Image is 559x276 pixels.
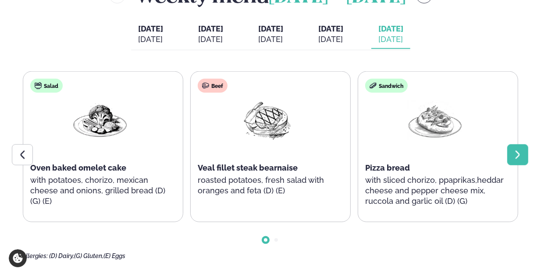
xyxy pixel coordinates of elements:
[198,34,223,45] div: [DATE]
[198,24,223,33] span: [DATE]
[378,34,403,45] div: [DATE]
[30,175,170,206] p: with potatoes, chorizo, mexican cheese and onions, grilled bread (D) (G) (E)
[35,82,42,89] img: salad.svg
[371,20,410,49] button: [DATE] [DATE]
[131,20,170,49] button: [DATE] [DATE]
[378,24,403,33] span: [DATE]
[264,238,267,242] span: Go to slide 1
[258,34,283,45] div: [DATE]
[365,79,408,93] div: Sandwich
[318,24,343,33] span: [DATE]
[274,238,278,242] span: Go to slide 2
[72,100,128,140] img: Vegan.png
[9,249,27,267] a: Cookie settings
[202,82,209,89] img: beef.svg
[49,252,74,259] span: (D) Dairy,
[30,163,126,172] span: Oven baked omelet cake
[30,79,63,93] div: Salad
[407,100,463,140] img: Pizza-Bread.png
[370,82,377,89] img: sandwich-new-16px.svg
[138,34,163,45] div: [DATE]
[74,252,103,259] span: (G) Gluten,
[311,20,350,49] button: [DATE] [DATE]
[22,252,48,259] span: Allergies:
[258,24,283,33] span: [DATE]
[138,24,163,34] span: [DATE]
[251,20,290,49] button: [DATE] [DATE]
[198,175,337,196] p: roasted potatoes, fresh salad with oranges and feta (D) (E)
[365,175,505,206] p: with sliced chorizo, ppaprikas,heddar cheese and pepper cheese mix, ruccola and garlic oil (D) (G)
[191,20,230,49] button: [DATE] [DATE]
[318,34,343,45] div: [DATE]
[239,100,296,140] img: Beef-Meat.png
[103,252,125,259] span: (E) Eggs
[198,79,228,93] div: Beef
[198,163,298,172] span: Veal fillet steak bearnaise
[365,163,410,172] span: Pizza bread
